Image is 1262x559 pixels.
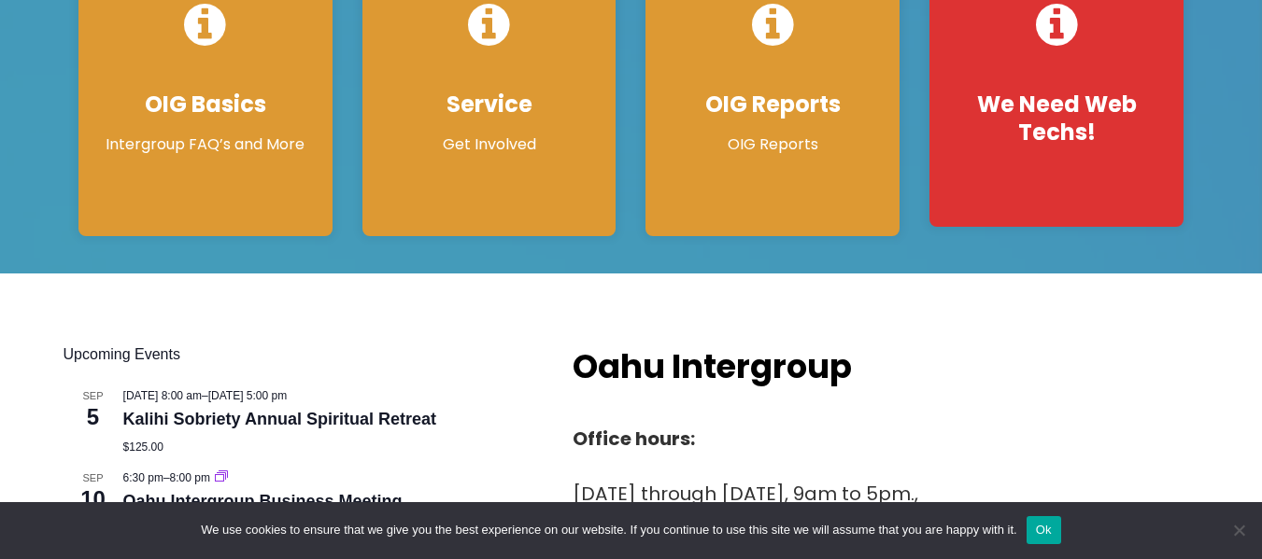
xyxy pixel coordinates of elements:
span: 5 [64,401,123,433]
span: No [1229,521,1248,539]
h4: OIG Basics [97,91,314,119]
span: [DATE] 8:00 am [123,389,202,402]
time: – [123,471,214,484]
span: 8:00 pm [170,471,210,484]
h4: We Need Web Techs! [948,91,1165,147]
a: Event series: Oahu Intergroup Business Meeting [215,471,228,484]
strong: Office hours: [573,426,695,452]
span: We use cookies to ensure that we give you the best experience on our website. If you continue to ... [201,521,1016,539]
h4: OIG Reports [664,91,881,119]
time: – [123,389,288,402]
p: OIG Reports [664,133,881,156]
span: [DATE] 5:00 pm [208,389,287,402]
span: 10 [64,483,123,515]
h2: Oahu Intergroup [573,343,1023,390]
a: Kalihi Sobriety Annual Spiritual Retreat [123,410,436,429]
span: $125.00 [123,440,163,454]
p: Get Involved [381,133,598,156]
p: Intergroup FAQ’s and More [97,133,314,156]
span: Sep [64,388,123,404]
h2: Upcoming Events [64,343,536,366]
a: Oahu Intergroup Business Meeting [123,492,403,511]
h4: Service [381,91,598,119]
span: 6:30 pm [123,471,163,484]
span: Sep [64,470,123,486]
button: Ok [1027,516,1061,544]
